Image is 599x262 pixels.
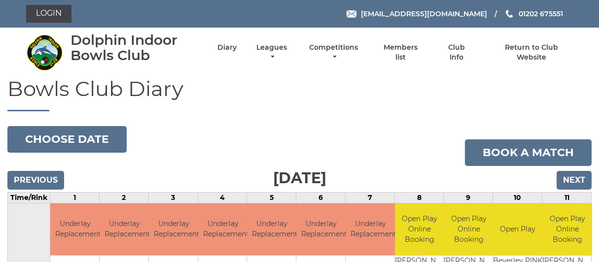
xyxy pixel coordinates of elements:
td: 3 [148,193,198,203]
td: Open Play [493,203,542,255]
img: Dolphin Indoor Bowls Club [26,34,63,71]
td: Underlay Replacement [100,203,149,255]
a: Members list [378,43,423,62]
a: Phone us 01202 675551 [504,8,563,19]
td: 6 [296,193,346,203]
td: Underlay Replacement [296,203,346,255]
td: 5 [247,193,296,203]
td: 10 [493,193,542,203]
td: 7 [345,193,394,203]
img: Phone us [506,10,513,18]
td: 2 [99,193,148,203]
div: Dolphin Indoor Bowls Club [70,33,200,63]
td: 11 [542,193,592,203]
button: Choose date [7,126,127,153]
input: Previous [7,171,64,190]
span: 01202 675551 [519,9,563,18]
td: 9 [444,193,493,203]
a: Leagues [254,43,289,62]
a: Club Info [441,43,473,62]
td: Open Play Online Booking [444,203,493,255]
a: Login [26,5,71,23]
td: 1 [50,193,100,203]
input: Next [557,171,592,190]
a: Diary [217,43,237,52]
td: Underlay Replacement [198,203,248,255]
img: Email [347,10,356,18]
td: Open Play Online Booking [542,203,592,255]
h1: Bowls Club Diary [7,77,592,111]
a: Competitions [307,43,361,62]
a: Book a match [465,139,592,166]
td: 8 [394,193,444,203]
td: Underlay Replacement [149,203,199,255]
span: [EMAIL_ADDRESS][DOMAIN_NAME] [361,9,487,18]
td: Underlay Replacement [346,203,395,255]
a: Email [EMAIL_ADDRESS][DOMAIN_NAME] [347,8,487,19]
td: 4 [198,193,247,203]
td: Underlay Replacement [50,203,100,255]
td: Underlay Replacement [247,203,297,255]
a: Return to Club Website [490,43,573,62]
td: Time/Rink [8,193,50,203]
td: Open Play Online Booking [395,203,445,255]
